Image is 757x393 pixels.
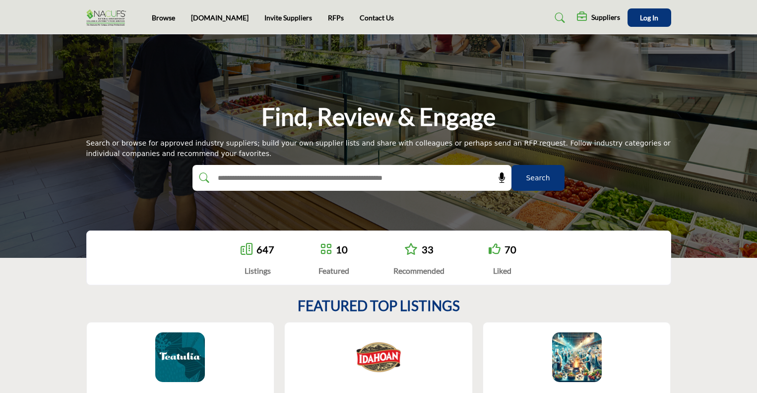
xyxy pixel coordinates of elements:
[256,243,274,255] a: 647
[577,12,620,24] div: Suppliers
[404,243,418,256] a: Go to Recommended
[261,101,496,132] h1: Find, Review & Engage
[360,13,394,22] a: Contact Us
[86,138,671,159] div: Search or browse for approved industry suppliers; build your own supplier lists and share with co...
[489,243,501,255] i: Go to Liked
[545,10,571,26] a: Search
[155,332,205,382] img: Teatulia
[318,265,349,277] div: Featured
[628,8,671,27] button: Log In
[552,332,602,382] img: Schwan's Food Service
[354,332,403,382] img: Idahoan Foodservice
[505,243,516,255] a: 70
[298,298,460,314] h2: FEATURED TOP LISTINGS
[152,13,175,22] a: Browse
[591,13,620,22] h5: Suppliers
[336,243,348,255] a: 10
[511,165,565,191] button: Search
[640,13,658,22] span: Log In
[86,9,131,26] img: Site Logo
[393,265,444,277] div: Recommended
[264,13,312,22] a: Invite Suppliers
[422,243,434,255] a: 33
[191,13,249,22] a: [DOMAIN_NAME]
[489,265,516,277] div: Liked
[320,243,332,256] a: Go to Featured
[241,265,274,277] div: Listings
[328,13,344,22] a: RFPs
[526,173,550,183] span: Search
